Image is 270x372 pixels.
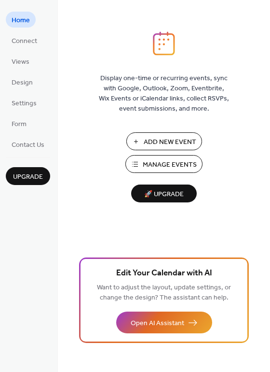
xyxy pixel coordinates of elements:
[143,160,197,170] span: Manage Events
[6,167,50,185] button: Upgrade
[6,32,43,48] a: Connect
[116,312,212,333] button: Open AI Assistant
[6,136,50,152] a: Contact Us
[99,73,229,114] span: Display one-time or recurring events, sync with Google, Outlook, Zoom, Eventbrite, Wix Events or ...
[97,281,231,304] span: Want to adjust the layout, update settings, or change the design? The assistant can help.
[13,172,43,182] span: Upgrade
[131,318,184,329] span: Open AI Assistant
[126,132,202,150] button: Add New Event
[12,15,30,26] span: Home
[12,57,29,67] span: Views
[116,267,212,280] span: Edit Your Calendar with AI
[137,188,191,201] span: 🚀 Upgrade
[6,95,42,111] a: Settings
[153,31,175,56] img: logo_icon.svg
[12,36,37,46] span: Connect
[12,119,27,129] span: Form
[6,53,35,69] a: Views
[12,140,44,150] span: Contact Us
[12,78,33,88] span: Design
[6,115,32,131] a: Form
[6,12,36,28] a: Home
[12,99,37,109] span: Settings
[125,155,202,173] button: Manage Events
[6,74,39,90] a: Design
[144,137,196,147] span: Add New Event
[131,185,197,202] button: 🚀 Upgrade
